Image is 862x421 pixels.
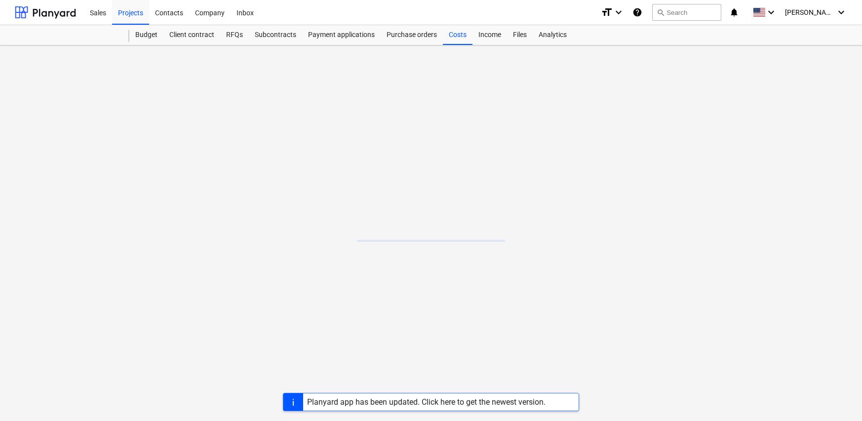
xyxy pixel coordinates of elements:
div: Planyard app has been updated. Click here to get the newest version. [307,397,546,407]
i: notifications [729,6,739,18]
a: Client contract [163,25,220,45]
i: keyboard_arrow_down [765,6,777,18]
a: Purchase orders [381,25,443,45]
a: Payment applications [302,25,381,45]
span: search [657,8,665,16]
a: Income [472,25,507,45]
a: Costs [443,25,472,45]
a: Files [507,25,533,45]
a: Budget [129,25,163,45]
a: Analytics [533,25,573,45]
a: RFQs [220,25,249,45]
i: keyboard_arrow_down [835,6,847,18]
i: keyboard_arrow_down [613,6,625,18]
a: Subcontracts [249,25,302,45]
span: [PERSON_NAME] [785,8,834,16]
button: Search [652,4,721,21]
i: format_size [601,6,613,18]
i: Knowledge base [632,6,642,18]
